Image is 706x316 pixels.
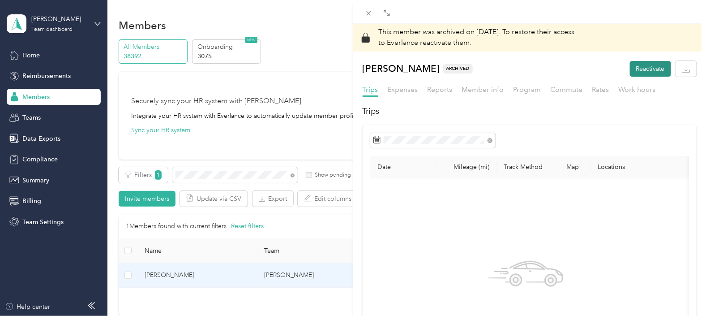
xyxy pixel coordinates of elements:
th: Mileage (mi) [437,156,496,178]
iframe: Everlance-gr Chat Button Frame [656,266,706,316]
span: Rates [592,85,609,94]
span: Member info [462,85,504,94]
th: Map [559,156,590,178]
button: Reactivate [630,61,671,77]
span: Expenses [388,85,418,94]
span: Work hours [619,85,656,94]
span: Program [513,85,541,94]
th: Date [370,156,437,178]
span: Reports [428,85,453,94]
span: Commute [551,85,583,94]
span: To restore their access to Everlance reactivate them. [379,27,575,47]
p: This member was archived on [DATE] . [379,27,575,48]
th: Track Method [496,156,559,178]
h2: Trips [363,105,697,117]
p: [PERSON_NAME] [363,61,473,77]
span: ARCHIVED [443,64,473,74]
span: Trips [363,85,378,94]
